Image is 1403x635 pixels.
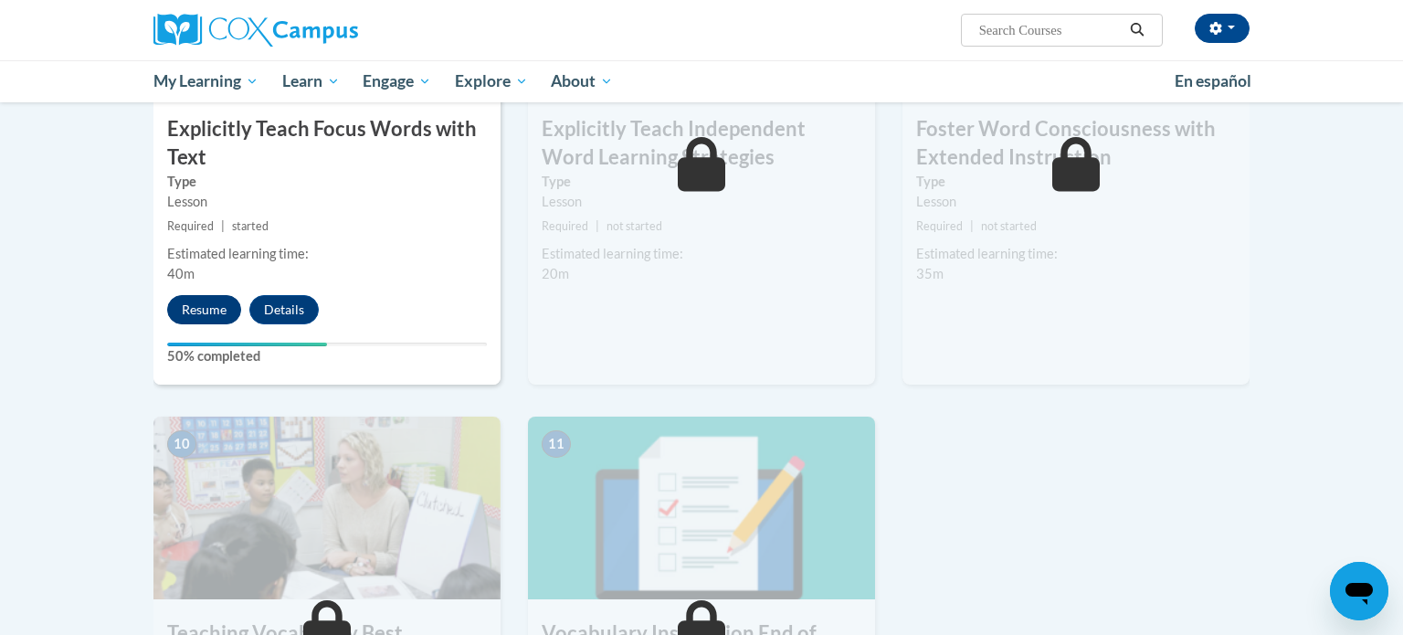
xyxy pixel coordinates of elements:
[902,115,1250,172] h3: Foster Word Consciousness with Extended Instruction
[455,70,528,92] span: Explore
[363,70,431,92] span: Engage
[1330,562,1388,620] iframe: Button to launch messaging window
[167,192,487,212] div: Lesson
[221,219,225,233] span: |
[528,115,875,172] h3: Explicitly Teach Independent Word Learning Strategies
[916,219,963,233] span: Required
[596,219,599,233] span: |
[977,19,1123,41] input: Search Courses
[167,266,195,281] span: 40m
[1195,14,1250,43] button: Account Settings
[153,70,258,92] span: My Learning
[282,70,340,92] span: Learn
[970,219,974,233] span: |
[981,219,1037,233] span: not started
[167,219,214,233] span: Required
[542,244,861,264] div: Estimated learning time:
[916,172,1236,192] label: Type
[528,417,875,599] img: Course Image
[607,219,662,233] span: not started
[153,14,501,47] a: Cox Campus
[126,60,1277,102] div: Main menu
[542,192,861,212] div: Lesson
[1123,19,1151,41] button: Search
[443,60,540,102] a: Explore
[1163,62,1263,101] a: En español
[540,60,626,102] a: About
[916,266,944,281] span: 35m
[270,60,352,102] a: Learn
[167,244,487,264] div: Estimated learning time:
[167,295,241,324] button: Resume
[542,266,569,281] span: 20m
[542,219,588,233] span: Required
[167,346,487,366] label: 50% completed
[551,70,613,92] span: About
[542,172,861,192] label: Type
[153,417,501,599] img: Course Image
[153,115,501,172] h3: Explicitly Teach Focus Words with Text
[167,172,487,192] label: Type
[1175,71,1251,90] span: En español
[542,430,571,458] span: 11
[142,60,270,102] a: My Learning
[351,60,443,102] a: Engage
[167,430,196,458] span: 10
[916,192,1236,212] div: Lesson
[167,343,327,346] div: Your progress
[249,295,319,324] button: Details
[916,244,1236,264] div: Estimated learning time:
[232,219,269,233] span: started
[153,14,358,47] img: Cox Campus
